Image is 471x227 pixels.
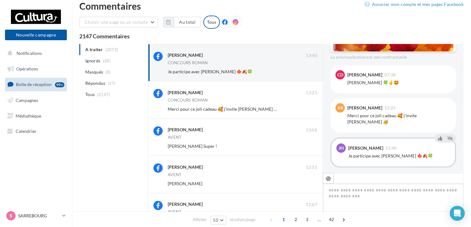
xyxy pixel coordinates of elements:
span: 11:07 [306,202,317,208]
div: Open Intercom Messenger [450,206,465,221]
div: [PERSON_NAME] [347,106,382,110]
div: Tous [203,16,220,29]
span: 13:08 [306,128,317,133]
div: CONCOURS ROMAN [168,98,208,102]
span: (0) [106,70,111,75]
span: résultats/page [230,217,255,223]
span: (37) [108,81,116,86]
span: 1 [279,215,289,225]
span: 50 [213,218,218,223]
span: Campagnes [16,98,38,103]
span: 13:25 [306,90,317,96]
div: [PERSON_NAME] [348,146,383,150]
button: Nouvelle campagne [5,30,67,40]
span: Je participe avec [PERSON_NAME] 🍁🍂🍀 [168,69,252,74]
span: Médiathèque [16,113,41,118]
button: 50 [210,216,226,225]
div: CONCOURS ROMAN [168,61,208,65]
button: Au total [163,17,201,27]
span: Masqués [85,69,103,75]
div: Merci pour ce joli cadeau 🥰 j'invite [PERSON_NAME] 🥳 [347,113,451,125]
span: CD [337,72,343,78]
a: Médiathèque [4,109,68,123]
span: Calendrier [16,128,37,134]
a: Associer mon compte et mes pages Facebook [364,1,464,8]
div: 2147 Commentaires [79,33,464,39]
span: AR [337,105,343,111]
a: Opérations [4,62,68,75]
div: [PERSON_NAME] [347,73,382,77]
div: AVENT [168,173,182,177]
p: SARREBOURG [18,213,60,219]
span: Choisir une page ou un compte [85,19,148,25]
div: [PERSON_NAME] [168,52,203,58]
span: 2 [291,215,301,225]
span: 42 [326,215,337,225]
span: [PERSON_NAME] [168,181,202,186]
button: Notifications [4,47,66,60]
span: S [10,213,12,219]
span: Opérations [16,66,38,71]
span: Tous [85,91,95,98]
span: [PERSON_NAME] Super ! [168,143,217,149]
div: [PERSON_NAME] [168,89,203,96]
span: Ignorés [85,58,100,64]
div: Commentaires [79,1,464,11]
div: [PERSON_NAME] [168,201,203,207]
span: Boîte de réception [16,82,52,87]
div: Je participe avec [PERSON_NAME] 🍁🍂🍀 [348,153,450,159]
i: @ [326,175,331,181]
span: 13:40 [385,146,397,150]
span: Afficher [193,217,207,223]
span: (2147) [97,92,110,97]
span: 3 [302,215,312,225]
span: Jh [339,145,344,151]
a: S SARREBOURG [5,210,67,222]
span: 13:40 [306,53,317,59]
span: 07:38 [384,73,396,77]
div: 99+ [55,82,64,87]
span: 13:25 [384,106,396,110]
button: @ [323,173,334,184]
div: AVENT [168,210,182,214]
div: [PERSON_NAME] [168,164,203,170]
div: AVENT [168,135,182,139]
span: Répondus [85,80,106,86]
a: Boîte de réception99+ [4,78,68,91]
span: (38) [103,58,111,63]
a: Campagnes [4,94,68,107]
span: Notifications [17,51,42,56]
button: Au total [174,17,201,27]
div: La prévisualisation est non-contractuelle [330,52,456,60]
button: Choisir une page ou un compte [79,17,158,27]
span: 12:51 [306,165,317,170]
div: [PERSON_NAME] [168,127,203,133]
a: Calendrier [4,125,68,138]
div: [PERSON_NAME] 🍀🤞🤩 [347,80,451,86]
span: Merci pour ce joli cadeau 🥰 j'invite [PERSON_NAME] 🥳 [168,106,279,112]
span: ... [314,215,324,225]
